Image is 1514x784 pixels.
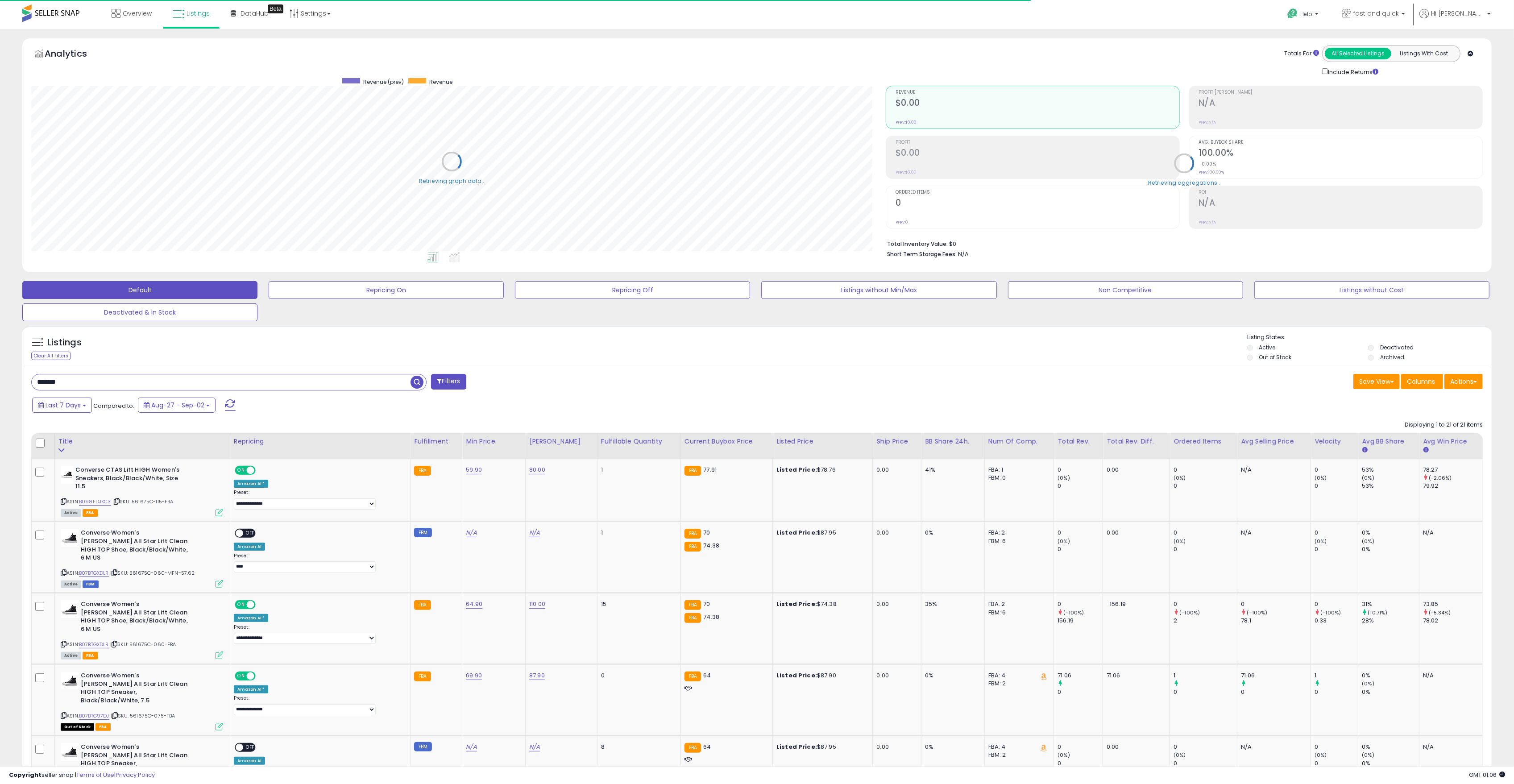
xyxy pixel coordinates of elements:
div: 0.00 [876,529,914,537]
label: Archived [1380,353,1404,361]
div: FBM: 0 [988,474,1047,482]
div: 0 [1058,759,1103,767]
small: FBA [684,672,701,681]
div: 0.33 [1315,617,1358,625]
div: 73.85 [1423,600,1482,608]
div: 0% [1362,545,1419,553]
button: Save View [1353,374,1400,389]
div: 79.92 [1423,482,1482,490]
button: Columns [1401,374,1443,389]
span: FBA [83,509,98,517]
button: All Selected Listings [1325,48,1391,59]
div: 41% [925,466,978,474]
div: FBM: 6 [988,609,1047,617]
div: 0 [1174,688,1237,696]
a: N/A [466,743,477,751]
a: B07BTGXDLR [79,641,109,648]
div: 15 [601,600,674,608]
div: Ordered Items [1174,437,1233,446]
small: FBA [684,542,701,552]
small: (-100%) [1179,609,1200,616]
div: 0 [1174,759,1237,767]
div: 0.00 [1107,743,1163,751]
a: B098FDJKC3 [79,498,111,506]
a: B07BTG97DJ [79,712,109,720]
div: Min Price [466,437,522,446]
small: (0%) [1315,474,1327,481]
small: FBA [414,672,431,681]
div: 0% [1362,688,1419,696]
small: (-100%) [1320,609,1341,616]
span: Listings [187,9,210,18]
small: FBA [684,613,701,623]
a: Hi [PERSON_NAME] [1419,9,1491,29]
a: Terms of Use [76,771,114,779]
div: N/A [1423,529,1476,537]
small: FBA [684,743,701,753]
span: OFF [254,601,269,609]
div: Totals For [1284,50,1319,58]
span: Help [1300,10,1312,18]
div: N/A [1241,466,1304,474]
span: Columns [1407,377,1435,386]
div: 78.27 [1423,466,1482,474]
a: 110.00 [529,600,545,609]
div: ASIN: [61,600,223,658]
span: DataHub [241,9,269,18]
div: 1 [601,466,674,474]
div: 0% [925,672,978,680]
div: 0 [1315,759,1358,767]
div: Repricing [234,437,406,446]
a: B07BTGXDLR [79,569,109,577]
div: Preset: [234,489,403,510]
div: FBM: 2 [988,680,1047,688]
div: 0 [1174,600,1237,608]
div: 0 [1315,466,1358,474]
button: Aug-27 - Sep-02 [138,398,216,413]
small: FBA [684,529,701,539]
span: 70 [703,528,710,537]
label: Active [1259,344,1275,351]
div: 0 [1058,600,1103,608]
div: Preset: [234,553,403,573]
div: 8 [601,743,674,751]
label: Out of Stock [1259,353,1291,361]
small: FBA [684,600,701,610]
span: All listings currently available for purchase on Amazon [61,652,81,660]
small: FBM [414,742,431,751]
span: 70 [703,600,710,608]
div: 0% [1362,672,1419,680]
div: Retrieving aggregations.. [1149,178,1220,187]
span: 2025-09-11 01:06 GMT [1469,771,1505,779]
small: (0%) [1058,474,1070,481]
div: 53% [1362,466,1419,474]
small: (0%) [1174,751,1186,759]
div: 0% [1362,529,1419,537]
button: Listings without Min/Max [761,281,996,299]
b: Listed Price: [776,465,817,474]
small: (0%) [1362,680,1374,687]
a: Help [1280,1,1327,29]
div: 53% [1362,482,1419,490]
button: Listings without Cost [1254,281,1489,299]
a: N/A [529,743,540,751]
i: Get Help [1287,8,1298,19]
div: Total Rev. [1058,437,1099,446]
b: Converse Women's [PERSON_NAME] All Star Lift Clean HIGH TOP Sneaker, Black/Black/White, 7.5 [81,672,189,707]
small: FBA [684,466,701,476]
div: ASIN: [61,672,223,730]
div: Title [58,437,226,446]
div: 0 [1058,688,1103,696]
div: BB Share 24h. [925,437,981,446]
small: (0%) [1315,751,1327,759]
div: N/A [1423,672,1476,680]
div: 0 [1174,482,1237,490]
div: 0% [925,529,978,537]
small: FBA [414,600,431,610]
small: Avg Win Price. [1423,446,1428,454]
div: FBA: 1 [988,466,1047,474]
div: 0 [1315,600,1358,608]
div: 2 [1174,617,1237,625]
div: Amazon AI * [234,685,269,693]
img: 31vJywIBhFL._SL40_.jpg [61,466,73,484]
